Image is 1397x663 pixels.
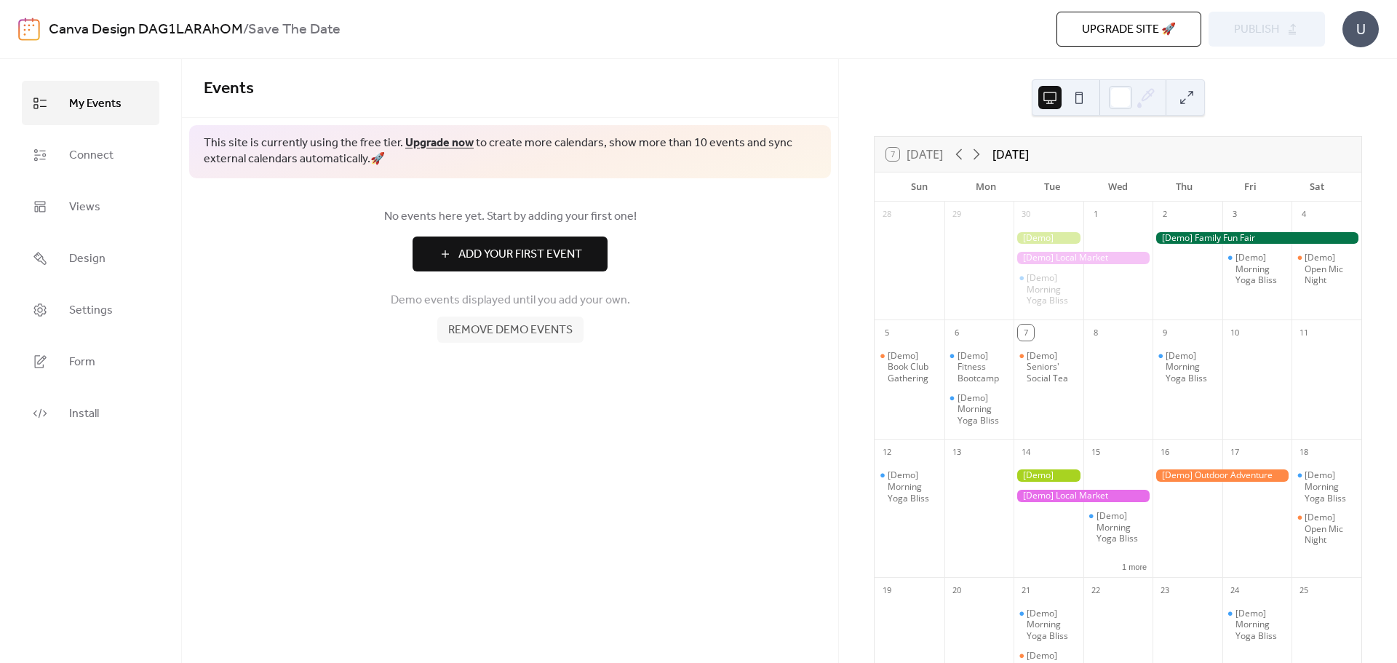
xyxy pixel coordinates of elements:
div: [Demo] Morning Yoga Bliss [1153,350,1222,384]
div: Wed [1085,172,1151,202]
span: Views [69,196,100,218]
div: [Demo] Morning Yoga Bliss [1096,510,1147,544]
b: / [243,16,248,44]
div: 24 [1227,582,1243,598]
div: 12 [879,444,895,460]
div: Thu [1151,172,1217,202]
div: [Demo] Open Mic Night [1305,512,1356,546]
button: Add Your First Event [413,237,608,271]
div: [Demo] Book Club Gathering [888,350,939,384]
div: [Demo] Book Club Gathering [875,350,944,384]
span: My Events [69,92,122,115]
div: 22 [1088,582,1104,598]
div: [Demo] Open Mic Night [1291,512,1361,546]
a: Upgrade now [405,132,474,154]
div: [Demo] Morning Yoga Bliss [1014,272,1083,306]
div: 2 [1157,207,1173,223]
div: Tue [1019,172,1085,202]
div: [Demo] Morning Yoga Bliss [1305,469,1356,504]
div: Sun [886,172,952,202]
div: 21 [1018,582,1034,598]
div: [Demo] Morning Yoga Bliss [1222,252,1292,286]
div: [Demo] Gardening Workshop [1014,232,1083,245]
span: Settings [69,299,113,322]
div: [Demo] Open Mic Night [1305,252,1356,286]
div: [Demo] Gardening Workshop [1014,469,1083,482]
div: [Demo] Local Market [1014,490,1153,502]
div: [Demo] Seniors' Social Tea [1014,350,1083,384]
span: Events [204,73,254,105]
div: 7 [1018,325,1034,341]
span: No events here yet. Start by adding your first one! [204,208,816,226]
a: Add Your First Event [204,237,816,271]
div: 6 [949,325,965,341]
div: [Demo] Local Market [1014,252,1153,264]
div: 9 [1157,325,1173,341]
div: 5 [879,325,895,341]
div: 28 [879,207,895,223]
div: 3 [1227,207,1243,223]
button: Remove demo events [437,317,584,343]
span: Demo events displayed until you add your own. [391,292,630,309]
div: 14 [1018,444,1034,460]
div: 4 [1296,207,1312,223]
a: Design [22,236,159,280]
div: 13 [949,444,965,460]
div: [Demo] Morning Yoga Bliss [1027,608,1078,642]
div: Mon [952,172,1019,202]
div: [Demo] Morning Yoga Bliss [875,469,944,504]
div: Fri [1217,172,1283,202]
button: Upgrade site 🚀 [1056,12,1201,47]
div: [Demo] Morning Yoga Bliss [1027,272,1078,306]
div: [Demo] Morning Yoga Bliss [888,469,939,504]
div: [Demo] Morning Yoga Bliss [1235,252,1286,286]
div: 1 [1088,207,1104,223]
div: [Demo] Family Fun Fair [1153,232,1361,245]
span: Form [69,351,95,373]
div: [Demo] Morning Yoga Bliss [958,392,1008,426]
span: Upgrade site 🚀 [1082,21,1176,39]
div: 30 [1018,207,1034,223]
div: [Demo] Morning Yoga Bliss [1166,350,1217,384]
div: [Demo] Seniors' Social Tea [1027,350,1078,384]
span: Install [69,402,99,425]
div: [Demo] Morning Yoga Bliss [1222,608,1292,642]
div: [Demo] Morning Yoga Bliss [1014,608,1083,642]
div: 25 [1296,582,1312,598]
a: Connect [22,132,159,177]
div: [Demo] Morning Yoga Bliss [1291,469,1361,504]
div: 11 [1296,325,1312,341]
div: Sat [1283,172,1350,202]
div: 18 [1296,444,1312,460]
div: 15 [1088,444,1104,460]
div: 23 [1157,582,1173,598]
a: Settings [22,287,159,332]
img: logo [18,17,40,41]
div: [Demo] Morning Yoga Bliss [944,392,1014,426]
span: Design [69,247,106,270]
a: Canva Design DAG1LARAhOM [49,16,243,44]
a: Install [22,391,159,435]
span: Connect [69,144,114,167]
div: 10 [1227,325,1243,341]
div: 8 [1088,325,1104,341]
a: Form [22,339,159,384]
span: Add Your First Event [458,246,582,263]
div: [Demo] Open Mic Night [1291,252,1361,286]
div: U [1342,11,1379,47]
span: This site is currently using the free tier. to create more calendars, show more than 10 events an... [204,135,816,168]
div: [DATE] [992,146,1029,163]
div: [Demo] Fitness Bootcamp [958,350,1008,384]
div: [Demo] Outdoor Adventure Day [1153,469,1291,482]
div: [Demo] Morning Yoga Bliss [1083,510,1153,544]
b: Save The Date [248,16,341,44]
button: 1 more [1116,560,1153,572]
div: 29 [949,207,965,223]
div: 20 [949,582,965,598]
span: Remove demo events [448,322,573,339]
div: 16 [1157,444,1173,460]
div: [Demo] Morning Yoga Bliss [1235,608,1286,642]
a: My Events [22,81,159,125]
div: 17 [1227,444,1243,460]
div: [Demo] Fitness Bootcamp [944,350,1014,384]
